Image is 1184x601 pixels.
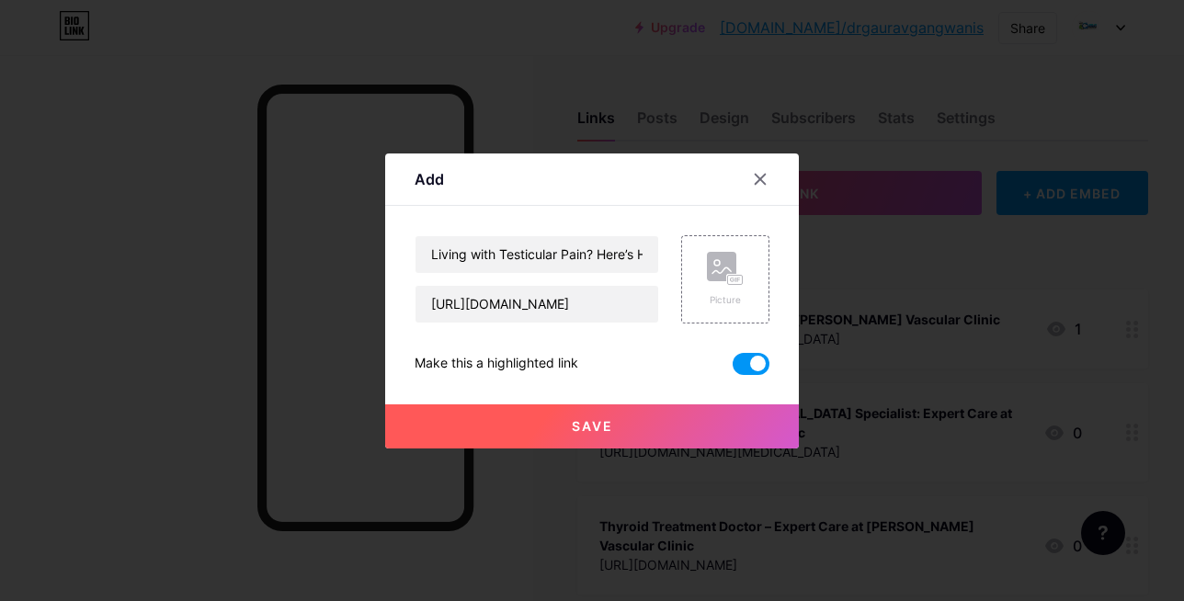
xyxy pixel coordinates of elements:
[416,236,658,273] input: Title
[385,404,799,448] button: Save
[415,168,444,190] div: Add
[572,418,613,434] span: Save
[707,293,744,307] div: Picture
[416,286,658,323] input: URL
[415,353,578,375] div: Make this a highlighted link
